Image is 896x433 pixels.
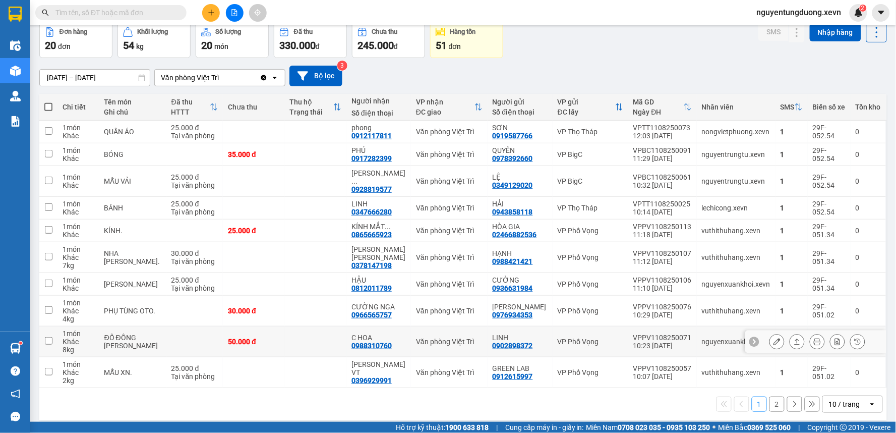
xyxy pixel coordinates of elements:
div: VPPV1108250057 [633,364,692,372]
div: 0978392660 [493,154,533,163]
div: LINH [351,200,406,208]
div: 1 [781,204,803,212]
div: nguyenxuankhoi.xevn [702,280,770,288]
div: 25.000 đ [171,124,218,132]
div: Mã GD [633,98,684,106]
div: 29F-052.54 [813,146,846,163]
div: 29F-051.02 [813,303,846,319]
div: VP BigC [558,150,623,158]
div: 0936631984 [493,284,533,292]
div: PHÚ [351,146,406,154]
div: Hàng tồn [450,28,476,35]
div: 1 món [63,200,94,208]
div: Văn phòng Việt Trì [161,73,219,83]
div: 0917282399 [351,154,392,163]
div: 0396929991 [351,376,392,385]
div: Khác [63,208,94,216]
span: đơn [58,42,71,50]
div: 10:32 [DATE] [633,181,692,189]
div: 11:10 [DATE] [633,284,692,292]
div: 0988421421 [493,257,533,265]
div: Tại văn phòng [171,257,218,265]
span: file-add [231,9,238,16]
div: BÁNH [104,204,161,212]
span: copyright [840,424,847,431]
div: 0 [856,253,881,261]
div: vuthithuhang.xevn [702,368,770,376]
button: 2 [769,397,785,412]
th: Toggle SortBy [628,94,697,121]
div: 11:18 [DATE] [633,231,692,239]
div: VPPV1108250071 [633,334,692,342]
div: 1 món [63,276,94,284]
div: VP Phố Vọng [558,280,623,288]
div: ĐC giao [416,108,474,116]
div: Văn phòng Việt Trì [416,227,483,235]
div: 29F-052.54 [813,124,846,140]
input: Select a date range. [40,70,150,86]
div: Đã thu [171,98,210,106]
div: 1 [781,150,803,158]
span: notification [11,389,20,399]
div: 29F-051.34 [813,223,846,239]
div: PHẠM GIA [493,303,548,311]
sup: 3 [337,61,347,71]
div: VPTT1108250073 [633,124,692,132]
div: 0976934353 [493,311,533,319]
div: 0 [856,368,881,376]
div: Đã thu [294,28,313,35]
div: Nhân viên [702,103,770,111]
span: message [11,412,20,421]
div: 1 món [63,173,94,181]
img: logo-vxr [9,7,22,22]
img: icon-new-feature [854,8,863,17]
span: Cung cấp máy in - giấy in: [505,422,584,433]
span: Miền Bắc [719,422,791,433]
div: MẪU XN. [104,368,161,376]
div: 30.000 đ [228,307,279,315]
div: VP Phố Vọng [558,307,623,315]
strong: 1900 633 818 [445,423,489,431]
div: Tại văn phòng [171,208,218,216]
span: search [42,9,49,16]
div: Trạng thái [290,108,333,116]
span: nguyentungduong.xevn [749,6,850,19]
img: warehouse-icon [10,40,21,51]
div: 4 kg [63,315,94,323]
span: 245.000 [357,39,394,51]
th: Toggle SortBy [775,94,808,121]
div: 30.000 đ [171,249,218,257]
div: ẮC QUY [104,280,161,288]
div: QUYÊN [493,146,548,154]
div: Văn phòng Việt Trì [416,368,483,376]
span: ⚪️ [713,425,716,429]
div: 25.000 đ [171,200,218,208]
div: VPPV1108250076 [633,303,692,311]
span: plus [208,9,215,16]
div: 8 kg [63,346,94,354]
div: 0966565757 [351,311,392,319]
div: Chưa thu [372,28,398,35]
svg: open [271,74,279,82]
img: warehouse-icon [10,91,21,101]
div: CƯỜNG [493,276,548,284]
div: Người gửi [493,98,548,106]
div: VPPV1108250106 [633,276,692,284]
span: 51 [436,39,447,51]
div: NK TRẦN PHÚ [351,245,406,261]
span: 330.000 [279,39,316,51]
div: 1 [781,368,803,376]
div: Chi tiết [63,103,94,111]
div: 50.000 đ [228,338,279,346]
th: Toggle SortBy [411,94,488,121]
div: 0912117811 [351,132,392,140]
div: Khác [63,253,94,261]
div: ĐỒ ĐÔNG LẠNH [104,334,161,350]
div: 1 món [63,330,94,338]
div: Đơn hàng [59,28,87,35]
div: Tại văn phòng [171,181,218,189]
span: caret-down [877,8,886,17]
div: Khác [63,307,94,315]
div: nguyentrungtu.xevn [702,177,770,185]
div: 1 [781,307,803,315]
